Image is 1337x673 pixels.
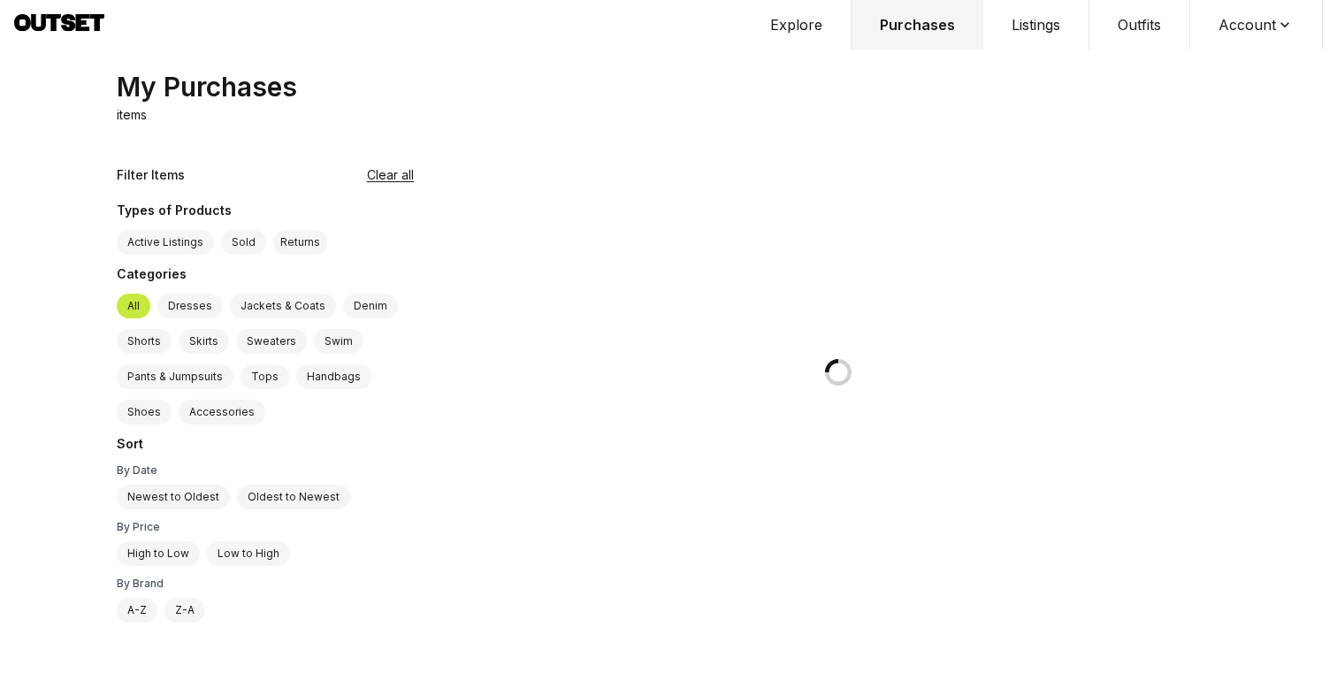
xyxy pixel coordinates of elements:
label: Shoes [117,400,172,424]
label: Active Listings [117,230,214,255]
div: Filter Items [117,166,185,184]
label: All [117,294,150,318]
label: Z-A [164,598,205,623]
div: Types of Products [117,202,414,223]
label: Pants & Jumpsuits [117,364,233,389]
div: My Purchases [117,71,297,103]
div: By Brand [117,577,414,591]
label: High to Low [117,541,200,566]
label: Newest to Oldest [117,485,230,509]
label: Dresses [157,294,223,318]
label: Tops [241,364,289,389]
label: Handbags [296,364,371,389]
label: Oldest to Newest [237,485,350,509]
label: Sold [221,230,266,255]
div: By Date [117,463,414,478]
button: Returns [273,230,327,255]
label: Skirts [179,329,229,354]
label: Low to High [207,541,290,566]
label: Shorts [117,329,172,354]
label: Sweaters [236,329,307,354]
label: A-Z [117,598,157,623]
label: Jackets & Coats [230,294,336,318]
button: Clear all [367,166,414,184]
p: items [117,106,147,124]
div: Categories [117,265,414,287]
label: Denim [343,294,398,318]
div: By Price [117,520,414,534]
div: Sort [117,435,414,456]
label: Swim [314,329,363,354]
label: Accessories [179,400,265,424]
